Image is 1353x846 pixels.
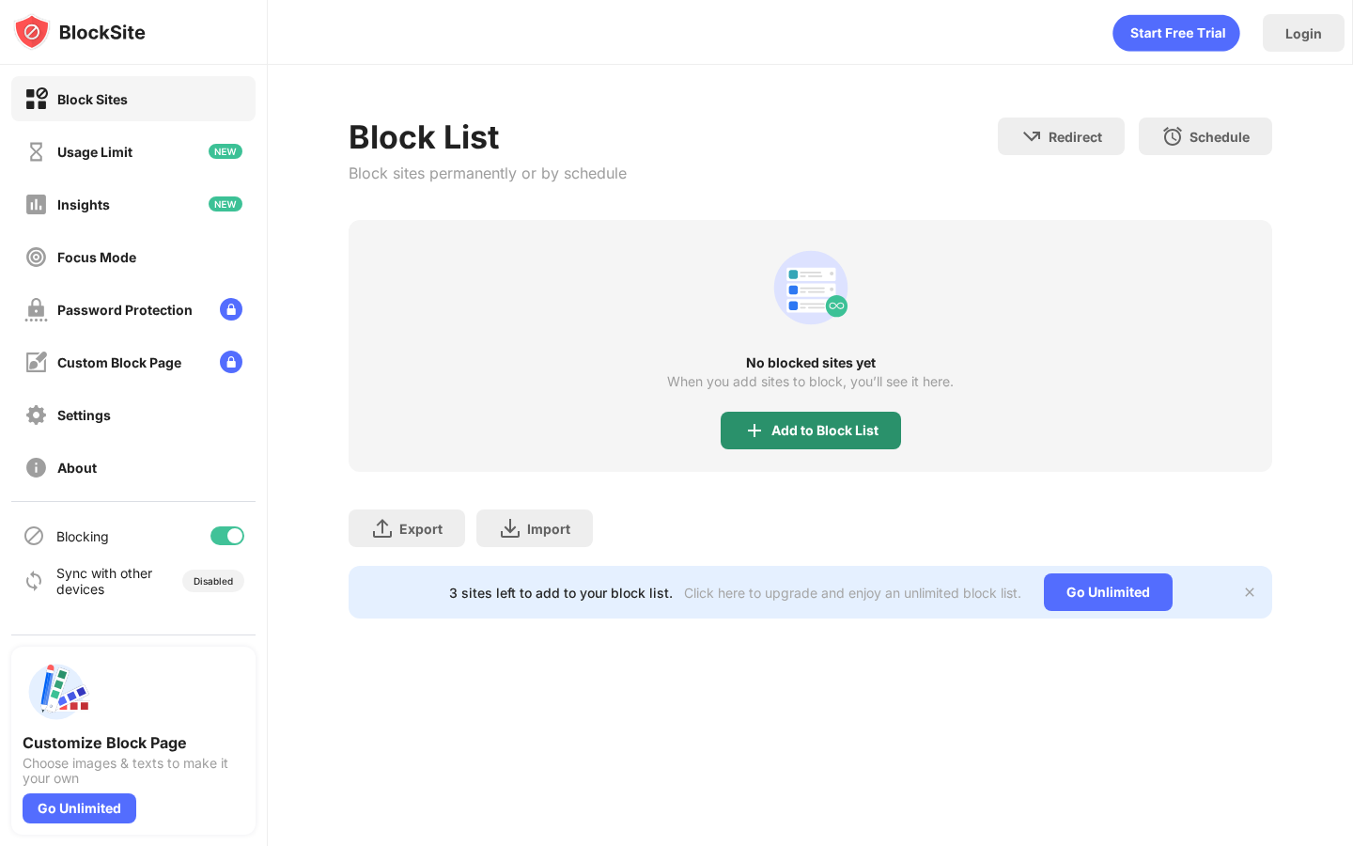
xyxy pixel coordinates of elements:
[57,144,132,160] div: Usage Limit
[209,144,242,159] img: new-icon.svg
[209,196,242,211] img: new-icon.svg
[57,407,111,423] div: Settings
[449,585,673,601] div: 3 sites left to add to your block list.
[1044,573,1173,611] div: Go Unlimited
[684,585,1021,601] div: Click here to upgrade and enjoy an unlimited block list.
[766,243,856,333] div: animation
[24,245,48,269] img: focus-off.svg
[24,298,48,321] img: password-protection-off.svg
[23,733,244,752] div: Customize Block Page
[23,570,45,592] img: sync-icon.svg
[24,87,48,111] img: block-on.svg
[1049,129,1102,145] div: Redirect
[56,565,153,597] div: Sync with other devices
[23,793,136,823] div: Go Unlimited
[771,423,879,438] div: Add to Block List
[24,351,48,374] img: customize-block-page-off.svg
[57,249,136,265] div: Focus Mode
[24,140,48,164] img: time-usage-off.svg
[57,196,110,212] div: Insights
[13,13,146,51] img: logo-blocksite.svg
[1190,129,1250,145] div: Schedule
[527,521,570,537] div: Import
[23,525,45,547] img: blocking-icon.svg
[24,193,48,216] img: insights-off.svg
[23,756,244,786] div: Choose images & texts to make it your own
[220,298,242,321] img: lock-menu.svg
[57,302,193,318] div: Password Protection
[24,456,48,479] img: about-off.svg
[56,528,109,544] div: Blocking
[57,460,97,476] div: About
[349,355,1271,370] div: No blocked sites yet
[349,164,627,182] div: Block sites permanently or by schedule
[194,575,233,587] div: Disabled
[399,521,443,537] div: Export
[220,351,242,373] img: lock-menu.svg
[24,403,48,427] img: settings-off.svg
[23,658,90,726] img: push-custom-page.svg
[1242,585,1257,600] img: x-button.svg
[57,354,181,370] div: Custom Block Page
[57,91,128,107] div: Block Sites
[349,117,627,156] div: Block List
[1285,25,1322,41] div: Login
[667,374,954,389] div: When you add sites to block, you’ll see it here.
[1112,14,1240,52] div: animation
